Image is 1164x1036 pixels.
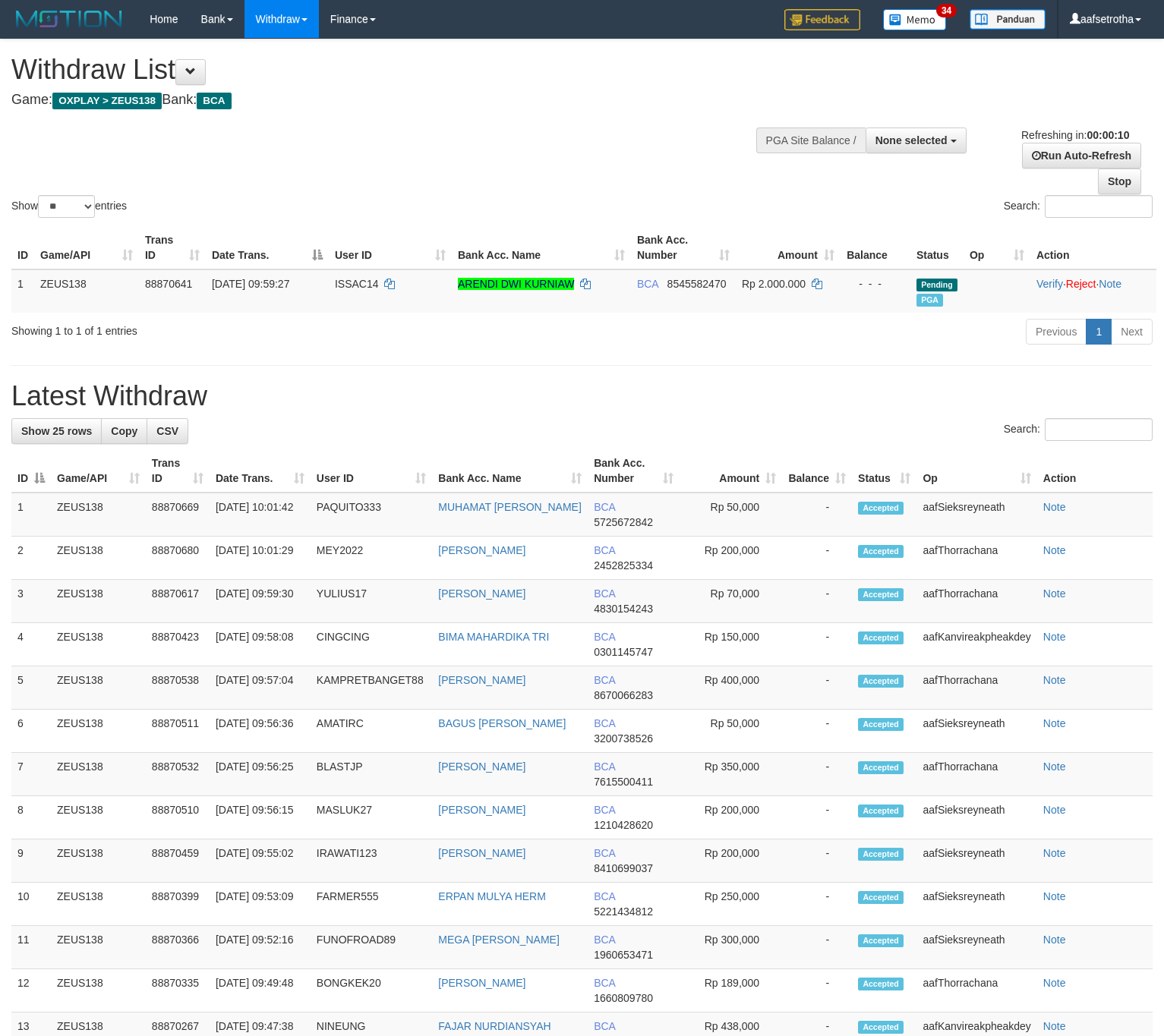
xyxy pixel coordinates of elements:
[51,580,146,623] td: ZEUS138
[1037,449,1153,493] th: Action
[210,969,311,1012] td: [DATE] 09:49:48
[101,418,147,444] a: Copy
[311,839,432,883] td: IRAWATI123
[964,226,1030,269] th: Op: activate to sort column ascending
[139,226,206,269] th: Trans ID: activate to sort column ascending
[594,587,615,600] span: BCA
[311,796,432,839] td: MASLUK27
[866,128,967,153] button: None selected
[438,587,525,600] a: [PERSON_NAME]
[782,753,852,796] td: -
[311,449,432,493] th: User ID: activate to sort column ascending
[594,862,653,874] span: Copy 8410699037 to clipboard
[11,710,51,753] td: 6
[594,934,615,946] span: BCA
[594,603,653,615] span: Copy 4830154243 to clipboard
[11,580,51,623] td: 3
[197,93,231,109] span: BCA
[1021,129,1129,141] span: Refreshing in:
[916,294,943,307] span: Marked by aafnoeunsreypich
[51,753,146,796] td: ZEUS138
[11,8,127,30] img: MOTION_logo.png
[432,449,588,493] th: Bank Acc. Name: activate to sort column ascending
[146,969,210,1012] td: 88870335
[1004,418,1153,441] label: Search:
[438,847,525,859] a: [PERSON_NAME]
[916,969,1036,1012] td: aafThorrachana
[858,718,904,731] span: Accepted
[146,623,210,666] td: 88870423
[782,666,852,710] td: -
[1030,269,1156,313] td: · ·
[858,1021,904,1034] span: Accepted
[594,890,615,902] span: BCA
[51,537,146,580] td: ZEUS138
[438,804,525,816] a: [PERSON_NAME]
[916,537,1036,580] td: aafThorrachana
[858,588,904,601] span: Accepted
[1086,319,1112,345] a: 1
[51,883,146,926] td: ZEUS138
[438,674,525,686] a: [PERSON_NAME]
[680,623,782,666] td: Rp 150,000
[11,317,474,339] div: Showing 1 to 1 of 1 entries
[146,839,210,883] td: 88870459
[916,926,1036,969] td: aafSieksreyneath
[858,631,904,644] span: Accepted
[594,501,615,513] span: BCA
[1043,631,1066,643] a: Note
[1043,760,1066,773] a: Note
[452,226,631,269] th: Bank Acc. Name: activate to sort column ascending
[438,631,549,643] a: BIMA MAHARDIKA TRI
[680,883,782,926] td: Rp 250,000
[594,1020,615,1032] span: BCA
[667,278,727,290] span: Copy 8545582470 to clipboard
[936,4,957,17] span: 34
[910,226,964,269] th: Status
[51,710,146,753] td: ZEUS138
[1111,319,1153,345] a: Next
[1043,544,1066,556] a: Note
[438,760,525,773] a: [PERSON_NAME]
[1043,890,1066,902] a: Note
[736,226,841,269] th: Amount: activate to sort column ascending
[1043,674,1066,686] a: Note
[206,226,329,269] th: Date Trans.: activate to sort column descending
[146,449,210,493] th: Trans ID: activate to sort column ascending
[11,418,102,444] a: Show 25 rows
[210,580,311,623] td: [DATE] 09:59:30
[147,418,188,444] a: CSV
[916,839,1036,883] td: aafSieksreyneath
[1043,977,1066,989] a: Note
[594,559,653,572] span: Copy 2452825334 to clipboard
[438,977,525,989] a: [PERSON_NAME]
[335,278,379,290] span: ISSAC14
[1087,129,1129,141] strong: 00:00:10
[1030,226,1156,269] th: Action
[594,516,653,528] span: Copy 5725672842 to clipboard
[1043,717,1066,729] a: Note
[311,710,432,753] td: AMATIRC
[146,493,210,537] td: 88870669
[858,978,904,990] span: Accepted
[1066,278,1096,290] a: Reject
[34,226,139,269] th: Game/API: activate to sort column ascending
[916,666,1036,710] td: aafThorrachana
[11,666,51,710] td: 5
[311,926,432,969] td: FUNOFROAD89
[970,9,1046,30] img: panduan.png
[146,537,210,580] td: 88870680
[680,449,782,493] th: Amount: activate to sort column ascending
[11,969,51,1012] td: 12
[11,93,761,108] h4: Game: Bank:
[782,537,852,580] td: -
[438,1020,550,1032] a: FAJAR NURDIANSYAH
[916,449,1036,493] th: Op: activate to sort column ascending
[680,753,782,796] td: Rp 350,000
[11,195,127,218] label: Show entries
[210,796,311,839] td: [DATE] 09:56:15
[438,717,566,729] a: BAGUS [PERSON_NAME]
[858,761,904,774] span: Accepted
[212,278,289,290] span: [DATE] 09:59:27
[38,195,95,218] select: Showentries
